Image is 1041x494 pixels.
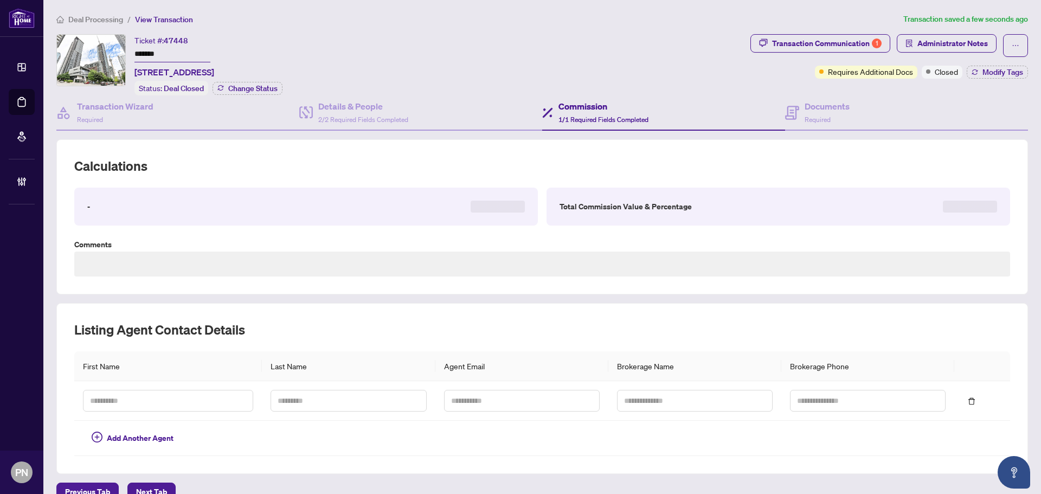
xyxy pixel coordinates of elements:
h4: Documents [805,100,850,113]
span: plus-circle [92,432,102,442]
h4: Commission [558,100,648,113]
label: Total Commission Value & Percentage [560,201,692,213]
span: 2/2 Required Fields Completed [318,116,408,124]
h4: Details & People [318,100,408,113]
button: Change Status [213,82,282,95]
span: View Transaction [135,15,193,24]
div: 1 [872,39,882,48]
article: Transaction saved a few seconds ago [903,13,1028,25]
span: Required [77,116,103,124]
span: Closed [935,66,958,78]
span: Required [805,116,831,124]
span: Administrator Notes [917,35,988,52]
span: 47448 [164,36,188,46]
div: Ticket #: [134,34,188,47]
img: logo [9,8,35,28]
button: Modify Tags [967,66,1028,79]
button: Administrator Notes [897,34,997,53]
th: First Name [74,351,262,381]
th: Last Name [262,351,435,381]
div: Status: [134,81,208,95]
span: Change Status [228,85,278,92]
h4: Transaction Wizard [77,100,153,113]
th: Brokerage Name [608,351,781,381]
label: Comments [74,239,1010,251]
span: Deal Processing [68,15,123,24]
button: Open asap [998,456,1030,489]
span: Modify Tags [982,68,1023,76]
th: Brokerage Phone [781,351,954,381]
span: delete [968,397,975,405]
span: 1/1 Required Fields Completed [558,116,648,124]
h2: Calculations [74,157,1010,175]
span: PN [15,465,28,480]
button: Transaction Communication1 [750,34,890,53]
div: Transaction Communication [772,35,882,52]
h2: Listing Agent Contact Details [74,321,1010,338]
button: Add Another Agent [83,429,182,447]
span: home [56,16,64,23]
span: solution [905,40,913,47]
span: [STREET_ADDRESS] [134,66,214,79]
span: Add Another Agent [107,432,173,444]
span: Deal Closed [164,84,204,93]
th: Agent Email [435,351,608,381]
img: IMG-C12213408_1.jpg [57,35,125,86]
li: / [127,13,131,25]
span: Requires Additional Docs [828,66,913,78]
label: - [87,201,90,213]
span: ellipsis [1012,42,1019,49]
